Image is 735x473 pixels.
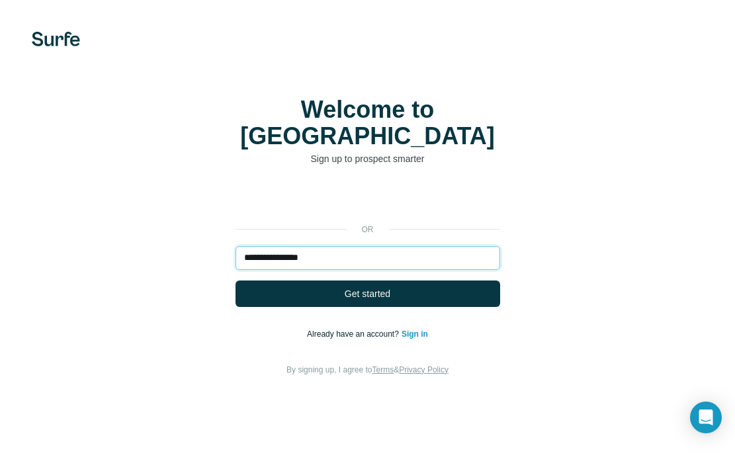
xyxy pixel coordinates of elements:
[307,329,402,339] span: Already have an account?
[229,185,507,214] iframe: Sign in with Google Button
[236,152,500,165] p: Sign up to prospect smarter
[402,329,428,339] a: Sign in
[399,365,449,374] a: Privacy Policy
[236,280,500,307] button: Get started
[347,224,389,236] p: or
[690,402,722,433] div: Open Intercom Messenger
[236,97,500,150] h1: Welcome to [GEOGRAPHIC_DATA]
[372,365,394,374] a: Terms
[345,287,390,300] span: Get started
[32,32,80,46] img: Surfe's logo
[286,365,449,374] span: By signing up, I agree to &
